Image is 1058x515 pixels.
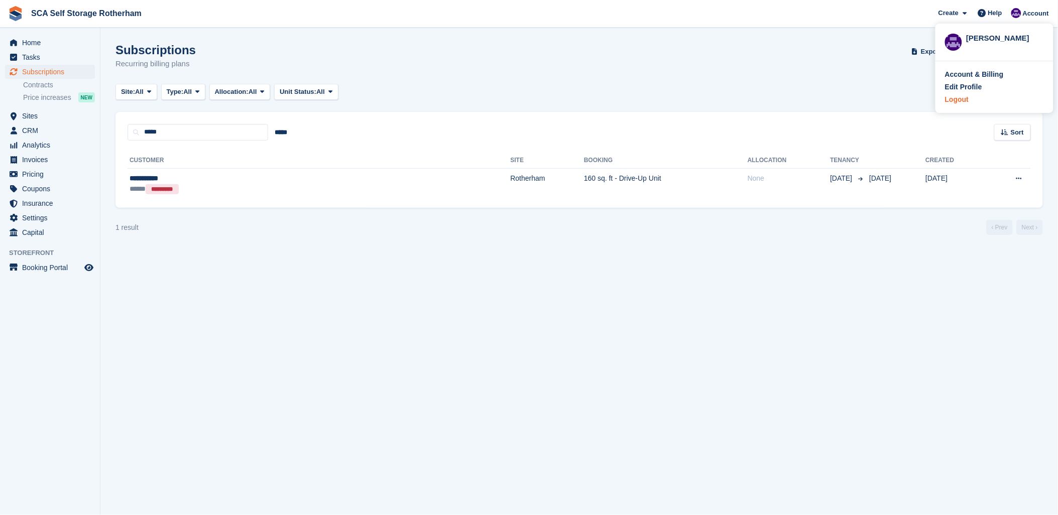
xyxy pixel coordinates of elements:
a: menu [5,65,95,79]
a: menu [5,50,95,64]
div: Account & Billing [945,69,1004,80]
button: Unit Status: All [274,84,338,100]
img: Kelly Neesham [1011,8,1021,18]
span: Settings [22,211,82,225]
a: SCA Self Storage Rotherham [27,5,146,22]
span: Create [938,8,959,18]
span: [DATE] [831,173,855,184]
nav: Page [985,220,1045,235]
div: None [748,173,831,184]
th: Created [926,153,987,169]
div: 1 result [115,222,139,233]
button: Type: All [161,84,205,100]
span: All [316,87,325,97]
span: Capital [22,225,82,239]
a: menu [5,167,95,181]
span: Account [1023,9,1049,19]
th: Booking [584,153,748,169]
td: [DATE] [926,168,987,200]
span: Sites [22,109,82,123]
span: Storefront [9,248,100,258]
div: NEW [78,92,95,102]
span: Invoices [22,153,82,167]
img: Kelly Neesham [945,34,962,51]
a: Account & Billing [945,69,1044,80]
a: menu [5,182,95,196]
button: Export [909,43,954,60]
td: Rotherham [511,168,584,200]
th: Allocation [748,153,831,169]
span: All [183,87,192,97]
span: Allocation: [215,87,249,97]
span: Coupons [22,182,82,196]
a: menu [5,153,95,167]
p: Recurring billing plans [115,58,196,70]
a: Preview store [83,262,95,274]
h1: Subscriptions [115,43,196,57]
span: Subscriptions [22,65,82,79]
span: Insurance [22,196,82,210]
td: 160 sq. ft - Drive-Up Unit [584,168,748,200]
button: Site: All [115,84,157,100]
span: Sort [1011,127,1024,138]
a: Edit Profile [945,82,1044,92]
button: Allocation: All [209,84,271,100]
span: Analytics [22,138,82,152]
a: Previous [987,220,1013,235]
span: CRM [22,123,82,138]
span: [DATE] [870,174,892,182]
a: Logout [945,94,1044,105]
img: stora-icon-8386f47178a22dfd0bd8f6a31ec36ba5ce8667c1dd55bd0f319d3a0aa187defe.svg [8,6,23,21]
a: menu [5,225,95,239]
span: Type: [167,87,184,97]
a: menu [5,36,95,50]
div: [PERSON_NAME] [966,33,1044,42]
div: Edit Profile [945,82,982,92]
span: Price increases [23,93,71,102]
span: Home [22,36,82,50]
a: menu [5,138,95,152]
a: Price increases NEW [23,92,95,103]
a: menu [5,211,95,225]
a: menu [5,109,95,123]
span: Export [921,47,942,57]
th: Customer [128,153,511,169]
a: Contracts [23,80,95,90]
a: menu [5,123,95,138]
span: All [249,87,257,97]
span: Site: [121,87,135,97]
span: All [135,87,144,97]
a: menu [5,196,95,210]
a: menu [5,261,95,275]
span: Unit Status: [280,87,316,97]
th: Tenancy [831,153,866,169]
th: Site [511,153,584,169]
span: Pricing [22,167,82,181]
span: Booking Portal [22,261,82,275]
a: Next [1017,220,1043,235]
span: Help [988,8,1002,18]
div: Logout [945,94,969,105]
span: Tasks [22,50,82,64]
